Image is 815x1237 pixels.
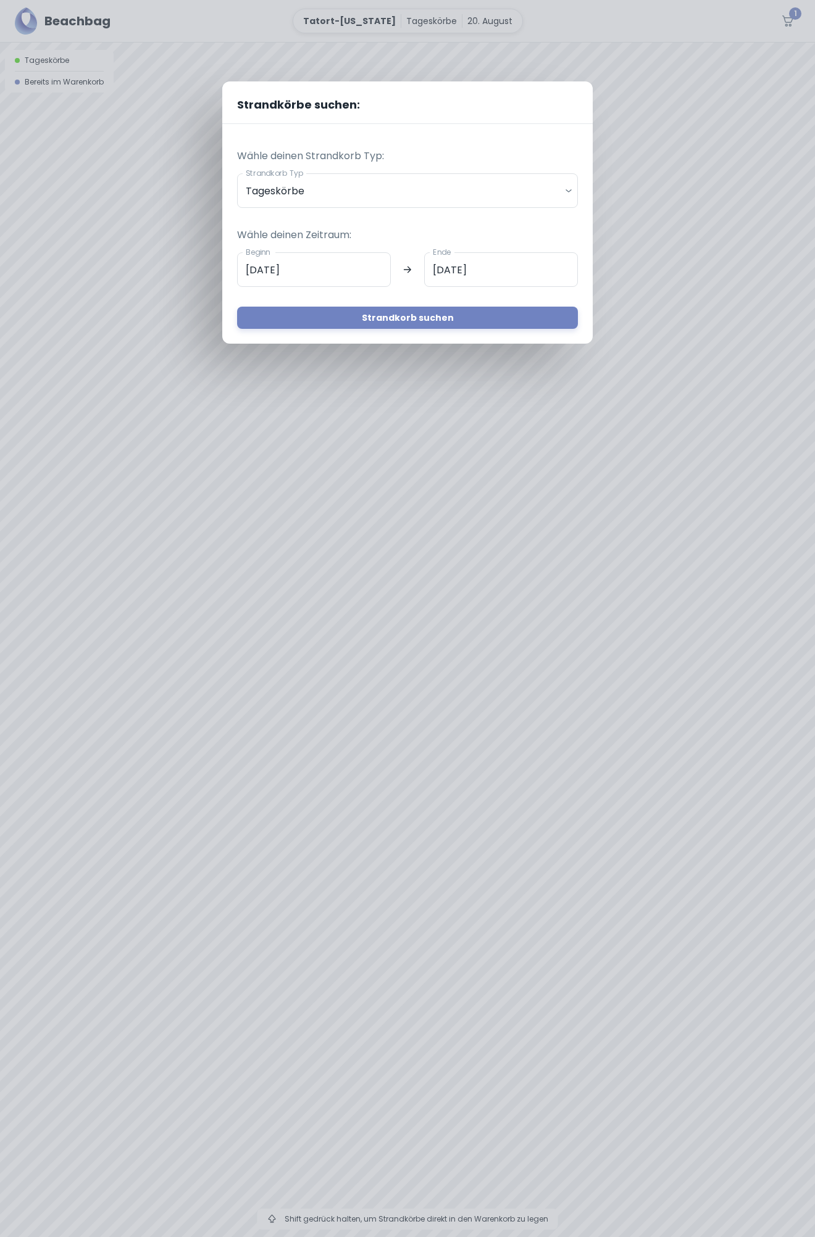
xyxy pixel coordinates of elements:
input: dd.mm.yyyy [237,252,391,287]
label: Beginn [246,247,270,257]
label: Ende [433,247,451,257]
input: dd.mm.yyyy [424,252,578,287]
button: Strandkorb suchen [237,307,578,329]
p: Wähle deinen Strandkorb Typ: [237,149,578,163]
h2: Strandkörbe suchen: [222,81,593,124]
p: Wähle deinen Zeitraum: [237,228,578,242]
div: Tageskörbe [237,173,578,208]
label: Strandkorb Typ [246,168,303,178]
